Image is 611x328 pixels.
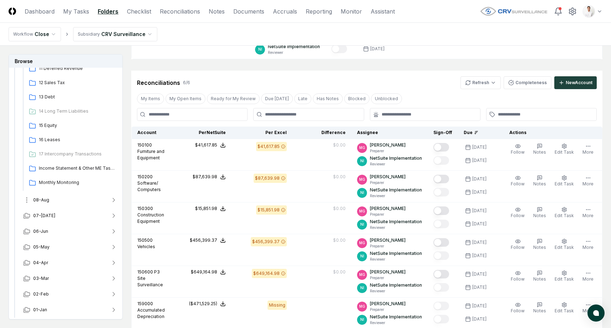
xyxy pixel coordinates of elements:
[39,80,114,86] span: 12 Sales Tax
[33,228,48,235] span: 06-Jun
[532,174,548,189] button: Notes
[480,6,548,16] img: CRV Surveillance logo
[370,237,406,244] p: [PERSON_NAME]
[583,6,595,17] img: d09822cc-9b6d-4858-8d66-9570c114c672_b0bc35f1-fa8e-4ccc-bc23-b02c2d8c2b72.png
[359,209,365,214] span: MG
[268,43,320,50] p: NetSuite Implementation
[472,239,487,246] div: [DATE]
[532,237,548,252] button: Notes
[137,269,163,287] span: P3 Site Surveillance
[553,174,575,189] button: Edit Task
[258,207,280,213] div: $15,851.98
[137,129,165,136] div: Account
[190,237,217,244] div: $456,399.37
[511,245,525,250] span: Follow
[472,252,487,259] div: [DATE]
[189,301,217,307] div: ($471,529.25)
[252,239,280,245] div: $456,399.37
[433,206,449,215] button: Mark complete
[207,93,260,104] button: Ready for My Review
[26,162,117,175] a: Income Statement & Other ME Tasks
[359,304,365,309] span: MG
[189,301,226,307] button: ($471,529.25)
[193,174,226,180] button: $87,639.98
[511,308,525,313] span: Follow
[555,276,574,282] span: Edit Task
[370,174,406,180] p: [PERSON_NAME]
[9,27,157,41] nav: breadcrumb
[509,269,526,284] button: Follow
[472,303,487,309] div: [DATE]
[33,212,55,219] span: 07-[DATE]
[26,119,117,132] a: 15 Equity
[195,205,226,212] button: $15,851.98
[428,127,458,139] th: Sign-Off
[533,245,546,250] span: Notes
[294,93,311,104] button: Late
[370,180,406,185] p: Preparer
[360,158,364,164] span: NI
[370,301,406,307] p: [PERSON_NAME]
[261,93,293,104] button: Due Today
[370,269,406,275] p: [PERSON_NAME]
[209,7,225,16] a: Notes
[533,308,546,313] span: Notes
[370,282,422,288] p: NetSuite Implementation
[504,76,551,89] button: Completeness
[472,189,487,195] div: [DATE]
[555,245,574,250] span: Edit Task
[273,7,297,16] a: Accruals
[532,205,548,220] button: Notes
[360,285,364,291] span: NI
[472,271,487,277] div: [DATE]
[39,179,114,186] span: Monthly Monitoring
[472,207,487,214] div: [DATE]
[98,7,118,16] a: Folders
[370,142,406,148] p: [PERSON_NAME]
[9,55,122,68] h3: Browse
[433,175,449,183] button: Mark complete
[433,251,449,260] button: Mark complete
[292,127,351,139] th: Difference
[26,134,117,147] a: 16 Leases
[511,276,525,282] span: Follow
[433,270,449,278] button: Mark complete
[13,31,33,37] div: Workflow
[33,291,49,297] span: 02-Feb
[137,301,153,306] span: 159000
[33,275,49,282] span: 03-Mar
[26,148,117,161] a: 17 Intercompany Transactions
[313,93,343,104] button: Has Notes
[553,142,575,157] button: Edit Task
[554,76,597,89] button: NewAccount
[193,174,217,180] div: $87,639.98
[26,105,117,118] a: 14 Long Term Liabilities
[509,142,526,157] button: Follow
[555,308,574,313] span: Edit Task
[137,180,161,192] span: Software/ Computers
[433,220,449,228] button: Mark complete
[370,250,422,257] p: NetSuite Implementation
[504,129,597,136] div: Actions
[191,269,226,275] button: $649,164.98
[509,205,526,220] button: Follow
[472,221,487,227] div: [DATE]
[190,237,226,244] button: $456,399.37
[17,239,123,255] button: 05-May
[532,269,548,284] button: Notes
[370,212,406,217] p: Preparer
[360,317,364,322] span: NI
[433,302,449,310] button: Mark complete
[472,157,487,164] div: [DATE]
[360,190,364,195] span: NI
[26,91,117,104] a: 13 Debt
[17,302,123,318] button: 01-Jan
[553,301,575,316] button: Edit Task
[268,50,320,55] p: Reviewer
[433,143,449,152] button: Mark complete
[258,143,280,150] div: $41,617.85
[533,181,546,186] span: Notes
[370,148,406,154] p: Preparer
[191,269,217,275] div: $649,164.98
[333,142,346,148] div: $0.00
